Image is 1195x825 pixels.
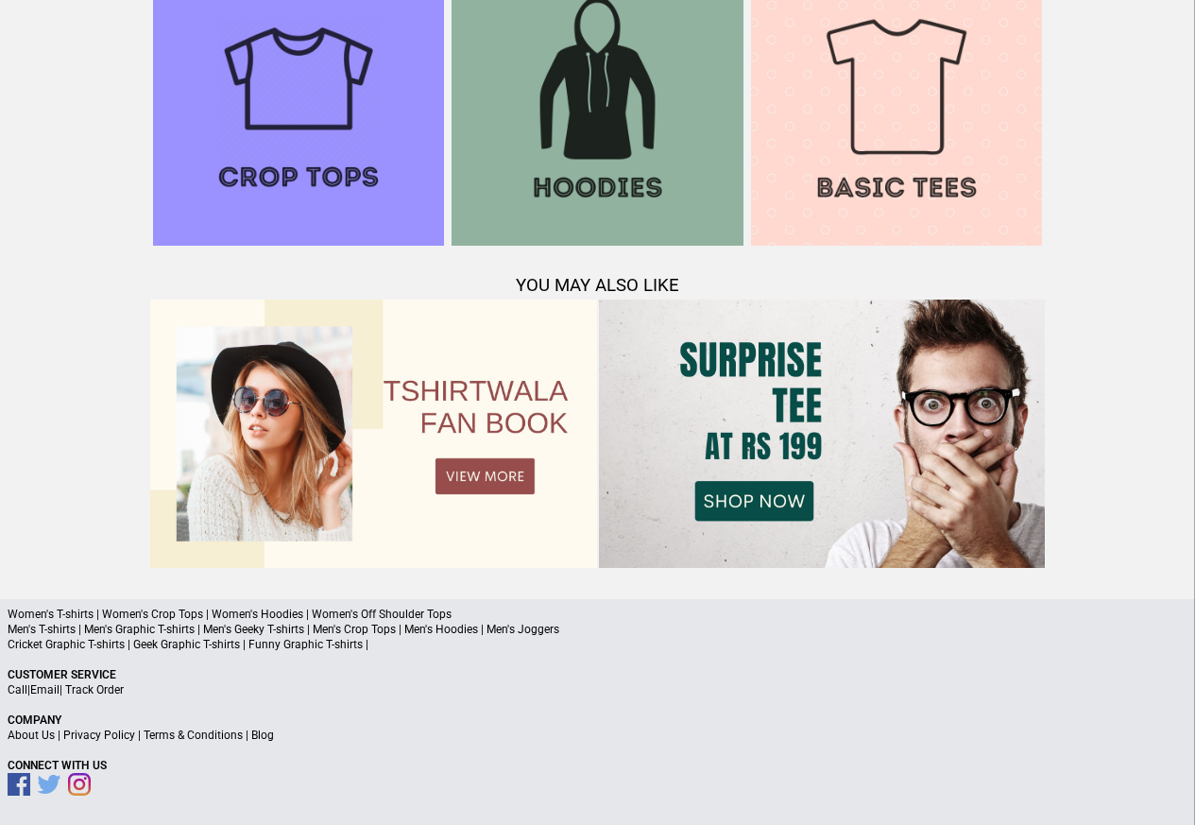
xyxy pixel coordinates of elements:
[8,637,1187,652] p: Cricket Graphic T-shirts | Geek Graphic T-shirts | Funny Graphic T-shirts |
[8,682,1187,697] p: | |
[144,729,243,742] a: Terms & Conditions
[8,758,1187,773] p: Connect With Us
[65,683,124,696] a: Track Order
[30,683,60,696] a: Email
[8,713,1187,728] p: Company
[8,729,55,742] a: About Us
[516,275,679,296] span: YOU MAY ALSO LIKE
[8,622,1187,637] p: Men's T-shirts | Men's Graphic T-shirts | Men's Geeky T-shirts | Men's Crop Tops | Men's Hoodies ...
[8,683,27,696] a: Call
[8,667,1187,682] p: Customer Service
[251,729,274,742] a: Blog
[8,728,1187,743] p: | | |
[8,607,1187,622] p: Women's T-shirts | Women's Crop Tops | Women's Hoodies | Women's Off Shoulder Tops
[63,729,135,742] a: Privacy Policy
